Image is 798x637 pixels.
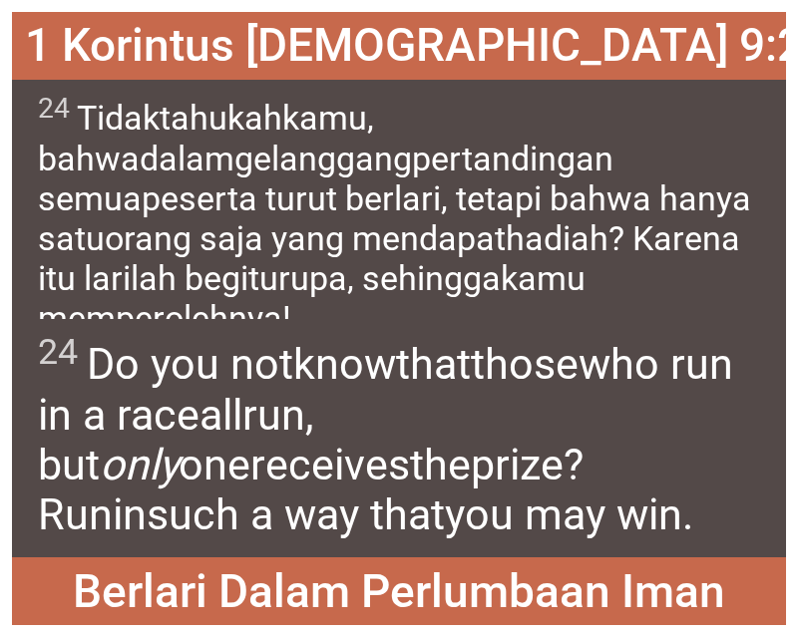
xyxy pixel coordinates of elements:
wg5143: in [113,489,693,539]
span: Do you not [38,331,761,538]
wg2638: . [682,489,693,539]
wg3779: such a way that [147,489,693,539]
wg1017: ? Run [38,440,693,539]
wg3956: peserta turut berlari, tetapi bahwa hanya satu [38,178,751,338]
wg3754: dalam [38,139,751,338]
wg1017: ? Karena itu larilah begitu [38,218,740,338]
i: only [100,440,179,489]
wg1492: that [38,340,733,539]
wg3779: rupa, sehingga [38,258,586,338]
wg1520: orang saja yang mendapat [38,218,740,338]
wg1161: one [38,440,693,539]
wg3956: run [38,390,693,539]
sup: 24 [38,92,70,125]
wg3756: know [38,340,733,539]
wg3588: who run in a race [38,340,733,539]
wg5143: , but [38,390,693,539]
sup: 24 [38,331,78,373]
wg1722: gelanggang [38,139,751,338]
wg1492: kamu, bahwa [38,99,751,338]
wg3754: those [38,340,733,539]
span: Tidak [38,92,761,337]
wg2983: the [38,440,693,539]
wg3588: prize [38,440,693,539]
wg4712: pertandingan semua [38,139,751,338]
wg1722: all [38,390,693,539]
wg2443: kamu memperolehnya [38,258,586,338]
wg1520: receives [38,440,693,539]
wg2443: you may win [445,489,693,539]
wg3756: tahukah [38,99,751,338]
wg2983: hadiah [38,218,740,338]
wg2638: ! [282,298,291,338]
